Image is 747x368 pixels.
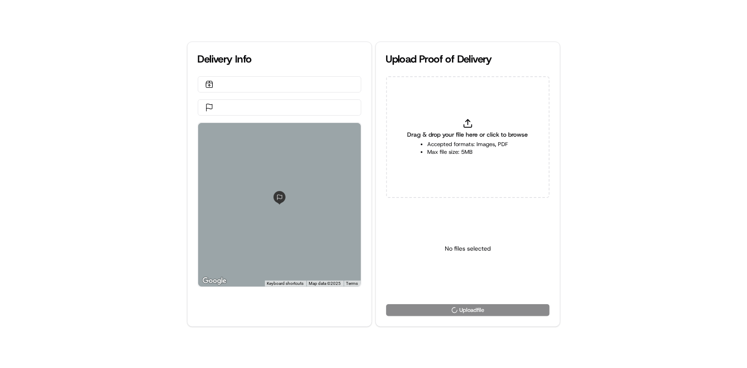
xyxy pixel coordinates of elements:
[386,52,550,66] div: Upload Proof of Delivery
[200,275,229,287] img: Google
[346,281,358,286] a: Terms (opens in new tab)
[408,130,528,139] span: Drag & drop your file here or click to browse
[445,244,491,253] p: No files selected
[309,281,341,286] span: Map data ©2025
[198,52,361,66] div: Delivery Info
[200,275,229,287] a: Open this area in Google Maps (opens a new window)
[198,123,361,287] div: 0
[267,281,304,287] button: Keyboard shortcuts
[427,141,508,148] li: Accepted formats: Images, PDF
[427,148,508,156] li: Max file size: 5MB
